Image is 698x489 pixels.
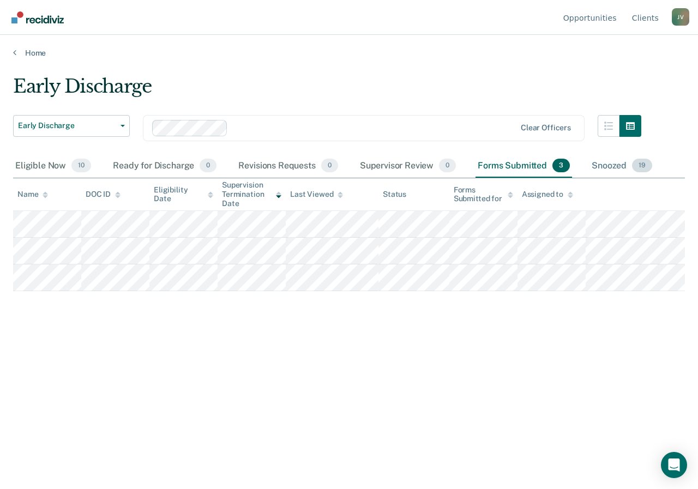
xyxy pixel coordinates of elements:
[13,75,641,106] div: Early Discharge
[154,185,213,204] div: Eligibility Date
[672,8,689,26] div: J V
[522,190,573,199] div: Assigned to
[17,190,48,199] div: Name
[222,180,281,208] div: Supervision Termination Date
[632,159,652,173] span: 19
[476,154,572,178] div: Forms Submitted3
[589,154,654,178] div: Snoozed19
[18,121,116,130] span: Early Discharge
[236,154,340,178] div: Revisions Requests0
[383,190,406,199] div: Status
[71,159,91,173] span: 10
[11,11,64,23] img: Recidiviz
[521,123,571,132] div: Clear officers
[13,115,130,137] button: Early Discharge
[290,190,343,199] div: Last Viewed
[661,452,687,478] div: Open Intercom Messenger
[86,190,121,199] div: DOC ID
[13,48,685,58] a: Home
[552,159,570,173] span: 3
[672,8,689,26] button: Profile dropdown button
[200,159,216,173] span: 0
[454,185,513,204] div: Forms Submitted for
[13,154,93,178] div: Eligible Now10
[321,159,338,173] span: 0
[439,159,456,173] span: 0
[358,154,459,178] div: Supervisor Review0
[111,154,219,178] div: Ready for Discharge0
